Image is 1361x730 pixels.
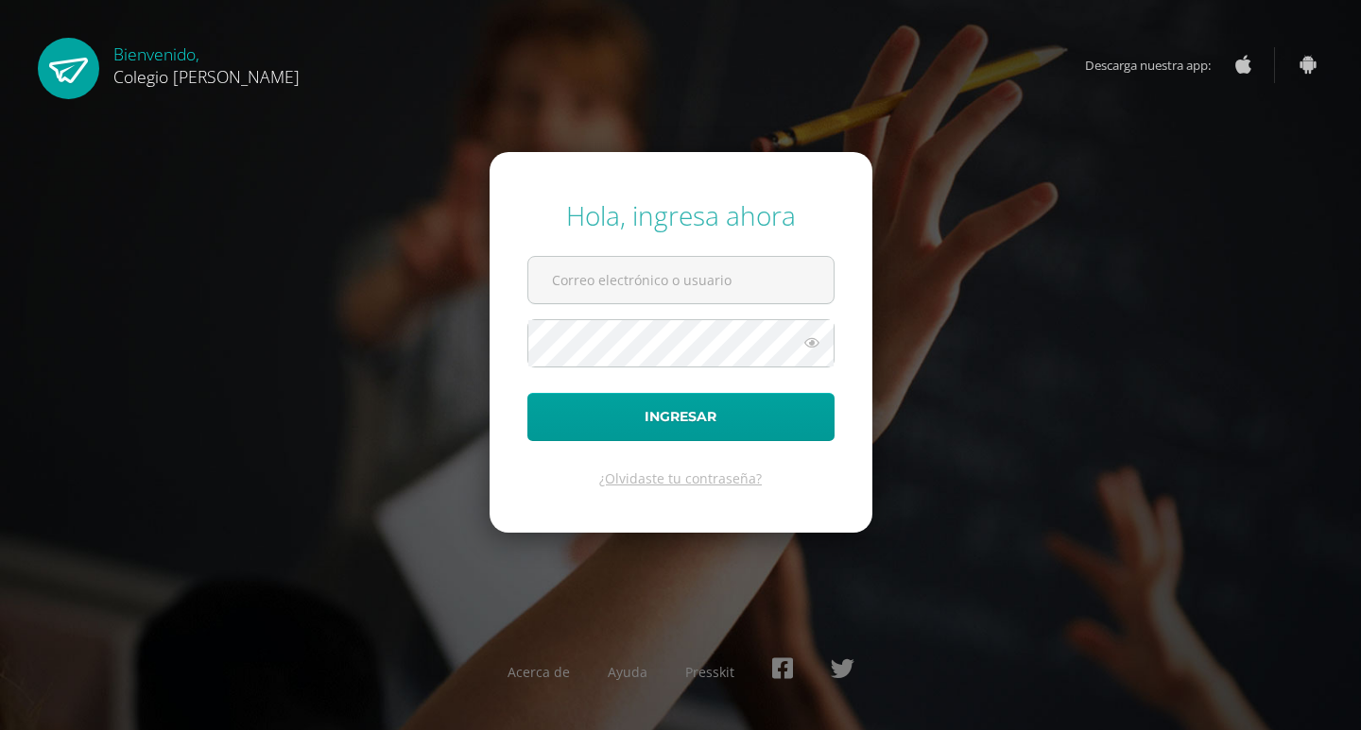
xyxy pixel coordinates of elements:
[685,663,734,681] a: Presskit
[527,393,835,441] button: Ingresar
[113,38,300,88] div: Bienvenido,
[528,257,834,303] input: Correo electrónico o usuario
[113,65,300,88] span: Colegio [PERSON_NAME]
[599,469,762,487] a: ¿Olvidaste tu contraseña?
[527,197,835,233] div: Hola, ingresa ahora
[508,663,570,681] a: Acerca de
[1085,47,1230,83] span: Descarga nuestra app:
[608,663,647,681] a: Ayuda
